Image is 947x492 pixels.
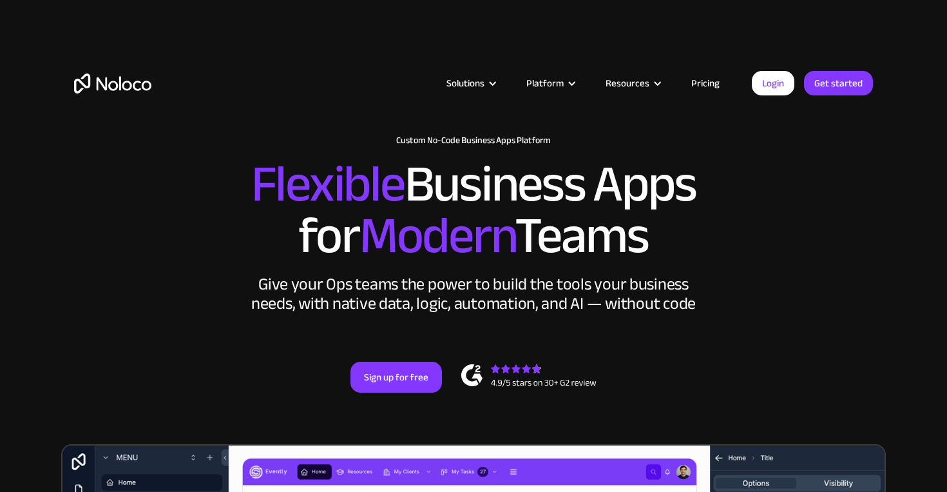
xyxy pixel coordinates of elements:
[446,75,484,92] div: Solutions
[804,71,873,95] a: Get started
[350,362,442,393] a: Sign up for free
[589,75,675,92] div: Resources
[606,75,649,92] div: Resources
[675,75,736,92] a: Pricing
[248,275,699,313] div: Give your Ops teams the power to build the tools your business needs, with native data, logic, au...
[510,75,589,92] div: Platform
[752,71,794,95] a: Login
[526,75,564,92] div: Platform
[430,75,510,92] div: Solutions
[74,159,873,262] h2: Business Apps for Teams
[251,136,405,232] span: Flexible
[359,188,515,284] span: Modern
[74,74,151,93] a: home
